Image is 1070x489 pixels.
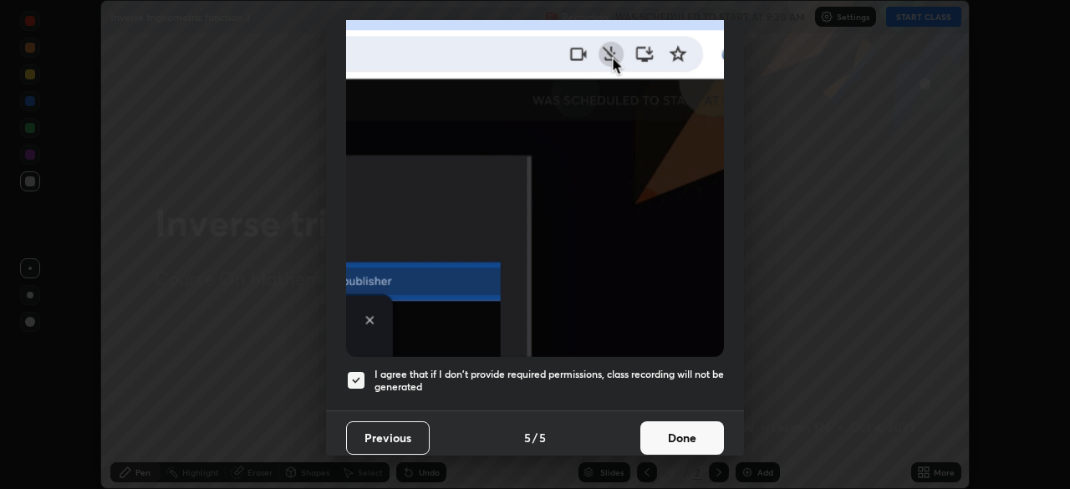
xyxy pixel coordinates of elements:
[640,421,724,455] button: Done
[374,368,724,394] h5: I agree that if I don't provide required permissions, class recording will not be generated
[539,429,546,446] h4: 5
[532,429,538,446] h4: /
[346,421,430,455] button: Previous
[524,429,531,446] h4: 5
